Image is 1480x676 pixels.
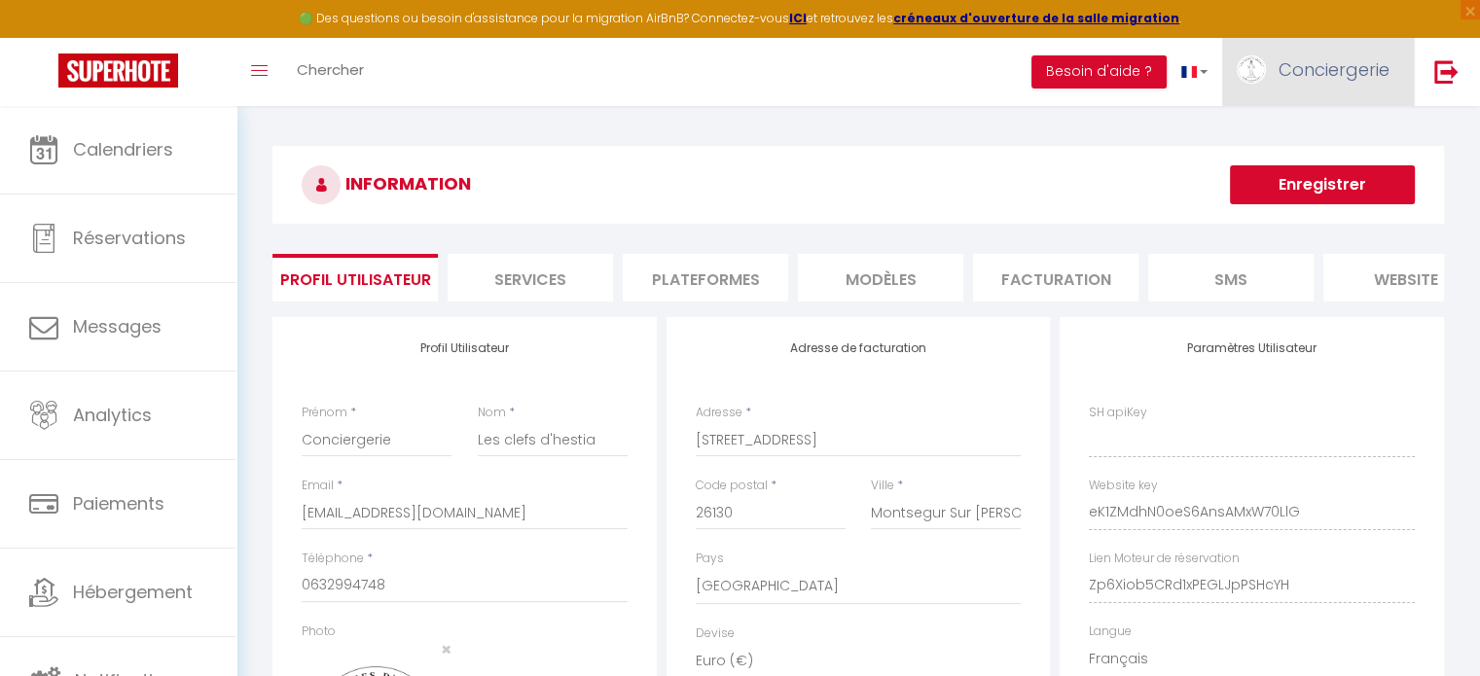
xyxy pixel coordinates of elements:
li: Plateformes [623,254,788,302]
span: Analytics [73,403,152,427]
label: Ville [871,477,894,495]
span: × [441,637,451,661]
label: Code postal [696,477,768,495]
label: Prénom [302,404,347,422]
button: Close [441,641,451,658]
h4: Adresse de facturation [696,341,1022,355]
label: Email [302,477,334,495]
li: SMS [1148,254,1314,302]
h3: INFORMATION [272,146,1444,224]
label: Lien Moteur de réservation [1089,550,1240,568]
label: Website key [1089,477,1158,495]
li: MODÈLES [798,254,963,302]
button: Ouvrir le widget de chat LiveChat [16,8,74,66]
a: créneaux d'ouverture de la salle migration [893,10,1179,26]
a: ICI [789,10,807,26]
h4: Profil Utilisateur [302,341,628,355]
li: Services [448,254,613,302]
li: Profil Utilisateur [272,254,438,302]
label: Adresse [696,404,742,422]
img: ... [1237,55,1266,84]
h4: Paramètres Utilisateur [1089,341,1415,355]
label: Pays [696,550,724,568]
label: Nom [478,404,506,422]
span: Hébergement [73,580,193,604]
img: logout [1434,59,1459,84]
span: Messages [73,314,162,338]
span: Chercher [297,59,364,80]
span: Conciergerie [1279,57,1390,82]
span: Paiements [73,491,164,516]
li: Facturation [973,254,1138,302]
a: Chercher [282,38,379,106]
img: Super Booking [58,53,178,88]
label: Langue [1089,623,1132,641]
label: Devise [696,624,735,643]
a: ... Conciergerie [1222,38,1414,106]
span: Calendriers [73,137,173,161]
label: Photo [302,623,336,641]
label: SH apiKey [1089,404,1147,422]
label: Téléphone [302,550,364,568]
button: Besoin d'aide ? [1031,55,1167,89]
span: Réservations [73,226,186,250]
button: Enregistrer [1230,165,1415,204]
